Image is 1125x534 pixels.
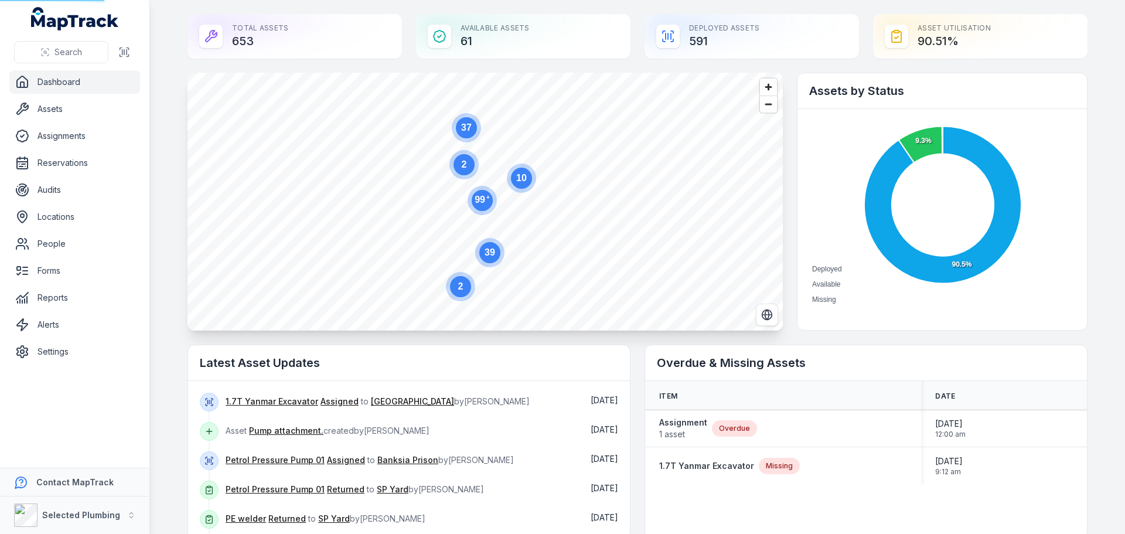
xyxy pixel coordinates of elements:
[327,484,364,495] a: Returned
[200,355,618,371] h2: Latest Asset Updates
[591,483,618,493] span: [DATE]
[756,304,778,326] button: Switch to Satellite View
[591,454,618,464] time: 8/22/2025, 7:32:03 AM
[321,396,359,407] a: Assigned
[591,512,618,522] span: [DATE]
[809,83,1075,99] h2: Assets by Status
[935,392,955,401] span: Date
[318,513,350,525] a: SP Yard
[659,392,677,401] span: Item
[462,159,467,169] text: 2
[9,205,140,229] a: Locations
[935,418,966,430] span: [DATE]
[812,295,836,304] span: Missing
[591,424,618,434] time: 8/22/2025, 9:36:52 AM
[760,79,777,96] button: Zoom in
[226,484,484,494] span: to by [PERSON_NAME]
[226,454,325,466] a: Petrol Pressure Pump 01
[377,454,438,466] a: Banksia Prison
[327,454,365,466] a: Assigned
[657,355,1075,371] h2: Overdue & Missing Assets
[759,458,800,474] div: Missing
[591,395,618,405] time: 8/22/2025, 10:14:50 AM
[268,513,306,525] a: Returned
[226,455,514,465] span: to by [PERSON_NAME]
[486,194,490,200] tspan: +
[591,483,618,493] time: 8/22/2025, 6:44:05 AM
[9,313,140,336] a: Alerts
[591,424,618,434] span: [DATE]
[9,70,140,94] a: Dashboard
[42,510,120,520] strong: Selected Plumbing
[461,123,472,132] text: 37
[9,259,140,283] a: Forms
[760,96,777,113] button: Zoom out
[659,460,754,472] a: 1.7T Yanmar Excavator
[659,428,707,440] span: 1 asset
[591,454,618,464] span: [DATE]
[659,417,707,428] strong: Assignment
[226,396,530,406] span: to by [PERSON_NAME]
[591,512,618,522] time: 8/21/2025, 5:07:12 PM
[226,396,318,407] a: 1.7T Yanmar Excavator
[9,124,140,148] a: Assignments
[9,232,140,256] a: People
[935,467,963,477] span: 9:12 am
[935,418,966,439] time: 7/31/2025, 12:00:00 AM
[226,426,429,436] span: Asset created by [PERSON_NAME]
[812,280,840,288] span: Available
[54,46,82,58] span: Search
[31,7,119,30] a: MapTrack
[9,178,140,202] a: Audits
[226,513,266,525] a: PE welder
[659,417,707,440] a: Assignment1 asset
[9,151,140,175] a: Reservations
[9,286,140,309] a: Reports
[9,340,140,363] a: Settings
[485,247,495,257] text: 39
[935,430,966,439] span: 12:00 am
[516,173,527,183] text: 10
[226,484,325,495] a: Petrol Pressure Pump 01
[226,513,425,523] span: to by [PERSON_NAME]
[249,425,323,437] a: Pump attachment.
[712,420,757,437] div: Overdue
[9,97,140,121] a: Assets
[812,265,842,273] span: Deployed
[475,194,490,205] text: 99
[377,484,408,495] a: SP Yard
[36,477,114,487] strong: Contact MapTrack
[371,396,454,407] a: [GEOGRAPHIC_DATA]
[187,73,783,331] canvas: Map
[458,281,463,291] text: 2
[591,395,618,405] span: [DATE]
[935,455,963,477] time: 8/20/2025, 9:12:07 AM
[935,455,963,467] span: [DATE]
[14,41,108,63] button: Search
